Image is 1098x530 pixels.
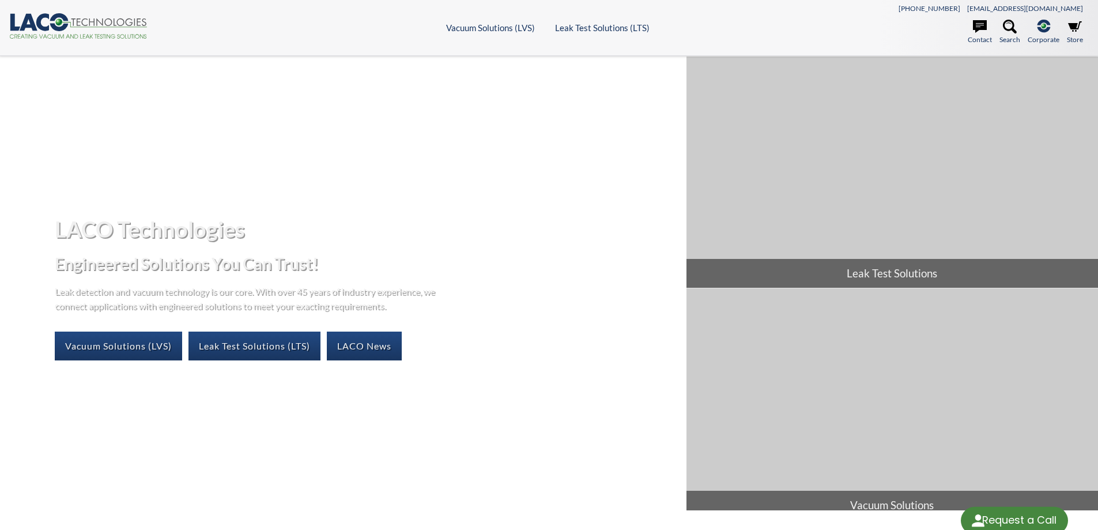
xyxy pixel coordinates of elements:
[555,22,650,33] a: Leak Test Solutions (LTS)
[999,20,1020,45] a: Search
[55,253,677,275] h2: Engineered Solutions You Can Trust!
[1028,34,1059,45] span: Corporate
[899,4,960,13] a: [PHONE_NUMBER]
[55,215,677,243] h1: LACO Technologies
[1067,20,1083,45] a: Store
[967,4,1083,13] a: [EMAIL_ADDRESS][DOMAIN_NAME]
[55,284,441,313] p: Leak detection and vacuum technology is our core. With over 45 years of industry experience, we c...
[55,332,182,360] a: Vacuum Solutions (LVS)
[686,57,1098,288] a: Leak Test Solutions
[686,288,1098,520] a: Vacuum Solutions
[188,332,320,360] a: Leak Test Solutions (LTS)
[446,22,535,33] a: Vacuum Solutions (LVS)
[686,491,1098,520] span: Vacuum Solutions
[968,20,992,45] a: Contact
[327,332,402,360] a: LACO News
[969,512,987,530] img: round button
[686,259,1098,288] span: Leak Test Solutions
